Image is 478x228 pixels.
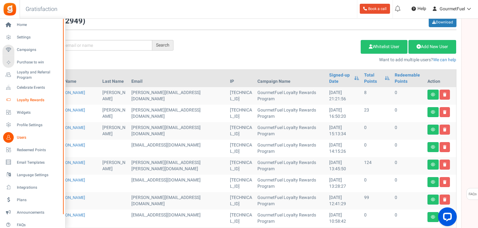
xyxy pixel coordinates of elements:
a: Redeemed Points [2,145,62,155]
td: [DATE] 12:41:29 [327,192,362,210]
a: Announcements [2,207,62,218]
span: FAQs [17,222,61,228]
td: [DATE] 21:21:56 [327,87,362,105]
th: IP [227,70,255,87]
span: Users [17,135,61,140]
td: GourmetFuel Loyalty Rewards Program [255,140,327,157]
td: [DATE] 10:58:42 [327,210,362,227]
span: Loyalty and Referral Program [17,70,62,80]
a: Celebrate Events [2,82,62,93]
td: [EMAIL_ADDRESS][DOMAIN_NAME] [129,140,227,157]
a: Home [2,20,62,30]
span: 2949 [65,16,83,27]
td: [DATE] 15:13:34 [327,122,362,140]
a: Help [409,4,429,14]
td: [TECHNICAL_ID] [227,122,255,140]
h3: Gratisfaction [19,3,64,16]
td: 8 [362,87,392,105]
a: Signed-up Date [329,72,351,85]
td: [PERSON_NAME] [100,105,129,122]
td: 23 [362,105,392,122]
td: 0 [392,87,425,105]
i: Delete user [443,128,446,131]
td: 124 [362,157,392,175]
td: 0 [392,157,425,175]
span: Campaigns [17,47,61,52]
span: FAQs [468,188,477,200]
td: [EMAIL_ADDRESS][DOMAIN_NAME] [129,210,227,227]
td: 0 [392,192,425,210]
i: Delete user [443,180,446,184]
td: [EMAIL_ADDRESS][DOMAIN_NAME] [129,175,227,192]
i: Delete user [443,93,446,97]
a: Add New User [408,40,456,54]
td: [TECHNICAL_ID] [227,140,255,157]
td: [DATE] 16:50:20 [327,105,362,122]
a: Users [2,132,62,143]
th: Last Name [100,70,129,87]
td: 0 [392,105,425,122]
a: Settings [2,32,62,43]
input: Search by email or name [41,40,152,51]
td: GourmetFuel Loyalty Rewards Program [255,192,327,210]
span: Language Settings [17,172,61,178]
p: Want to add multiple users? [183,57,456,63]
i: Delete user [443,163,446,166]
span: Purchase to win [17,60,61,65]
th: Email [129,70,227,87]
td: [TECHNICAL_ID] [227,192,255,210]
a: [PERSON_NAME] [55,90,85,96]
a: Total Points [364,72,381,85]
td: GourmetFuel Loyalty Rewards Program [255,157,327,175]
td: [DATE] 14:15:26 [327,140,362,157]
i: View details [431,198,435,201]
td: [TECHNICAL_ID] [227,105,255,122]
td: 0 [392,210,425,227]
span: Settings [17,35,61,40]
a: [PERSON_NAME] [55,107,85,113]
td: GourmetFuel Loyalty Rewards Program [255,87,327,105]
a: Loyalty Rewards [2,95,62,105]
a: Redeemable Points [395,72,422,85]
i: View details [431,110,435,114]
i: Delete user [443,145,446,149]
span: Email Templates [17,160,61,165]
span: Integrations [17,185,61,190]
td: 0 [362,122,392,140]
td: Admins [129,105,227,122]
a: Campaigns [2,45,62,55]
td: GourmetFuel Loyalty Rewards Program [255,122,327,140]
td: [TECHNICAL_ID] [227,175,255,192]
i: View details [431,93,435,97]
td: [PERSON_NAME][EMAIL_ADDRESS][DOMAIN_NAME] [129,87,227,105]
td: [PERSON_NAME][EMAIL_ADDRESS][PERSON_NAME][DOMAIN_NAME] [129,157,227,175]
span: Profile Settings [17,122,61,128]
th: Action [425,70,456,87]
td: Admins [129,122,227,140]
a: [PERSON_NAME] [55,142,85,148]
span: Home [17,22,61,27]
a: Profile Settings [2,120,62,130]
td: [PERSON_NAME] [100,157,129,175]
a: Email Templates [2,157,62,168]
td: 99 [362,192,392,210]
a: Widgets [2,107,62,118]
td: [DATE] 13:45:50 [327,157,362,175]
td: 0 [392,140,425,157]
i: Delete user [443,198,446,201]
span: Help [416,6,426,12]
td: [PERSON_NAME][EMAIL_ADDRESS][DOMAIN_NAME] [129,192,227,210]
a: Language Settings [2,170,62,180]
i: View details [431,163,435,166]
span: Redeemed Points [17,147,61,153]
td: [TECHNICAL_ID] [227,87,255,105]
i: View details [431,180,435,184]
a: Loyalty and Referral Program [2,70,62,80]
span: Plans [17,197,61,203]
a: Book a call [360,4,390,14]
a: We can help [433,57,456,63]
td: [TECHNICAL_ID] [227,210,255,227]
td: [PERSON_NAME] [100,122,129,140]
a: Whitelist User [361,40,407,54]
